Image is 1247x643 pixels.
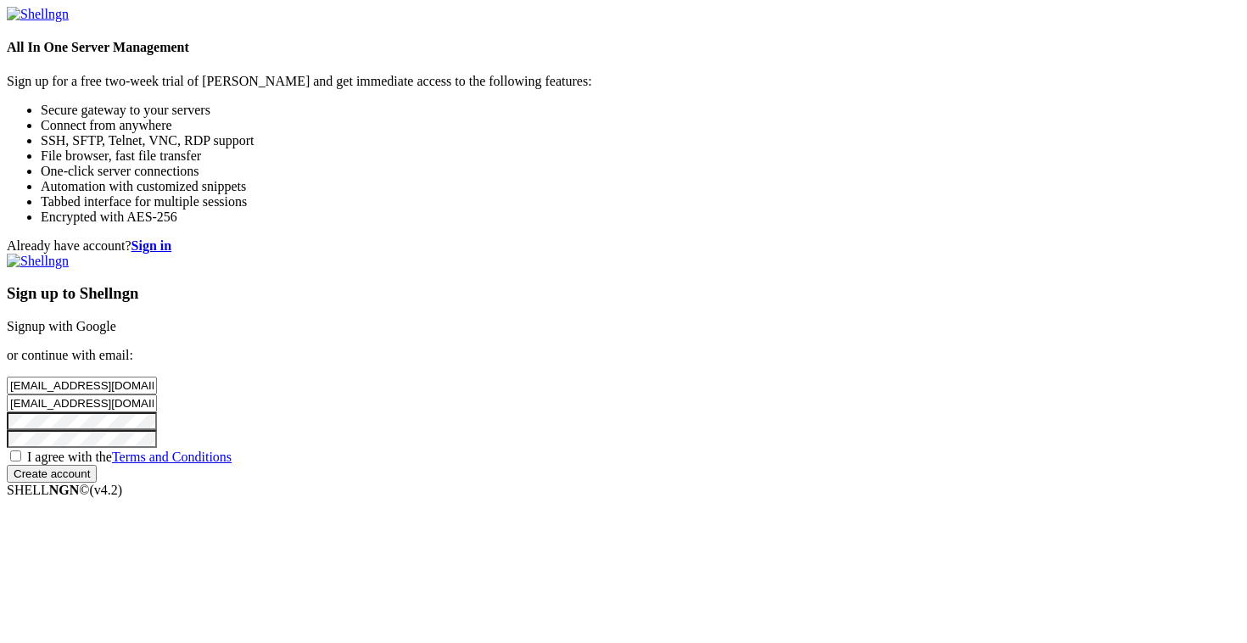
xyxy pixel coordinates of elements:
[7,7,69,22] img: Shellngn
[10,450,21,461] input: I agree with theTerms and Conditions
[41,210,1240,225] li: Encrypted with AES-256
[7,465,97,483] input: Create account
[41,133,1240,148] li: SSH, SFTP, Telnet, VNC, RDP support
[41,118,1240,133] li: Connect from anywhere
[131,238,172,253] a: Sign in
[90,483,123,497] span: 4.2.0
[27,450,232,464] span: I agree with the
[7,74,1240,89] p: Sign up for a free two-week trial of [PERSON_NAME] and get immediate access to the following feat...
[7,483,122,497] span: SHELL ©
[7,394,157,412] input: Email address
[7,238,1240,254] div: Already have account?
[41,164,1240,179] li: One-click server connections
[7,254,69,269] img: Shellngn
[7,348,1240,363] p: or continue with email:
[7,40,1240,55] h4: All In One Server Management
[7,284,1240,303] h3: Sign up to Shellngn
[7,319,116,333] a: Signup with Google
[7,377,157,394] input: Full name
[41,103,1240,118] li: Secure gateway to your servers
[41,179,1240,194] li: Automation with customized snippets
[41,148,1240,164] li: File browser, fast file transfer
[112,450,232,464] a: Terms and Conditions
[41,194,1240,210] li: Tabbed interface for multiple sessions
[49,483,80,497] b: NGN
